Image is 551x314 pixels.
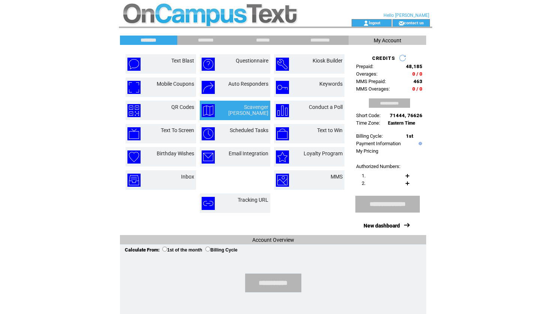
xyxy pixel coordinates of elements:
a: Scheduled Tasks [230,127,268,133]
span: CREDITS [372,55,395,61]
a: Text to Win [317,127,343,133]
img: mms.png [276,174,289,187]
a: New dashboard [364,223,400,229]
a: Text Blast [171,58,194,64]
a: QR Codes [171,104,194,110]
img: keywords.png [276,81,289,94]
span: Hello [PERSON_NAME] [383,13,429,18]
span: Authorized Numbers: [356,164,400,169]
img: scheduled-tasks.png [202,127,215,140]
span: 463 [413,79,422,84]
img: auto-responders.png [202,81,215,94]
a: Questionnaire [236,58,268,64]
img: loyalty-program.png [276,150,289,164]
span: Time Zone: [356,120,380,126]
img: tracking-url.png [202,197,215,210]
img: inbox.png [127,174,141,187]
span: My Account [374,37,401,43]
img: qr-codes.png [127,104,141,117]
a: Tracking URL [238,197,268,203]
span: 71444, 76626 [390,113,422,118]
span: 2. [362,180,365,186]
span: Billing Cycle: [356,133,383,139]
span: MMS Overages: [356,86,390,92]
img: questionnaire.png [202,58,215,71]
a: Keywords [319,81,343,87]
img: email-integration.png [202,150,215,164]
a: MMS [331,174,343,180]
span: Calculate From: [125,247,160,253]
span: Overages: [356,71,377,77]
a: Text To Screen [161,127,194,133]
a: Payment Information [356,141,401,146]
span: Prepaid: [356,64,373,69]
img: mobile-coupons.png [127,81,141,94]
a: contact us [404,20,424,25]
a: logout [369,20,380,25]
span: 0 / 0 [412,86,422,92]
img: text-to-screen.png [127,127,141,140]
span: Short Code: [356,113,380,118]
a: Scavenger [PERSON_NAME] [228,104,268,116]
label: Billing Cycle [205,247,237,253]
a: Mobile Coupons [157,81,194,87]
img: scavenger-hunt.png [202,104,215,117]
a: Loyalty Program [304,150,343,156]
input: Billing Cycle [205,247,210,251]
a: Kiosk Builder [313,58,343,64]
img: account_icon.gif [363,20,369,26]
input: 1st of the month [162,247,167,251]
a: Birthday Wishes [157,150,194,156]
img: kiosk-builder.png [276,58,289,71]
span: 1st [406,133,413,139]
a: My Pricing [356,148,378,154]
a: Auto Responders [228,81,268,87]
span: Account Overview [252,237,294,243]
span: Eastern Time [388,121,415,126]
a: Conduct a Poll [309,104,343,110]
img: text-to-win.png [276,127,289,140]
img: text-blast.png [127,58,141,71]
img: birthday-wishes.png [127,150,141,164]
span: 1. [362,173,365,179]
img: help.gif [417,142,422,145]
img: contact_us_icon.gif [398,20,404,26]
img: conduct-a-poll.png [276,104,289,117]
span: MMS Prepaid: [356,79,386,84]
span: 0 / 0 [412,71,422,77]
label: 1st of the month [162,247,202,253]
a: Inbox [181,174,194,180]
span: 48,185 [406,64,422,69]
a: Email Integration [229,150,268,156]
